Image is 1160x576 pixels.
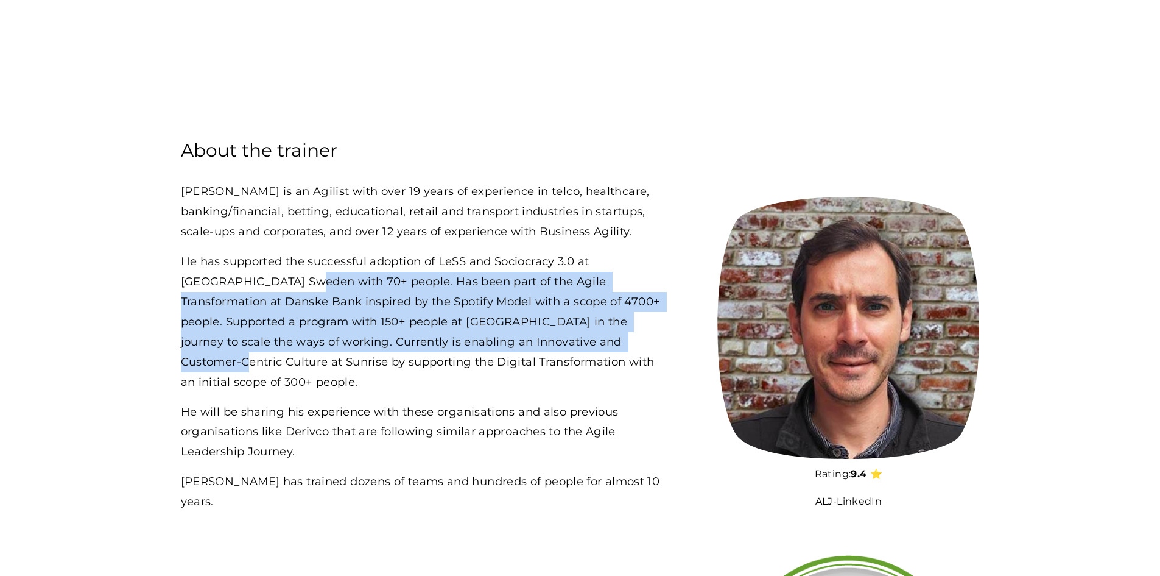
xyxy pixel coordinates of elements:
p: [PERSON_NAME] has trained dozens of teams and hundreds of people for almost 10 years. [181,472,666,512]
a: ALJ [815,496,833,507]
strong: 9.4 ⭐ [851,468,882,480]
p: He will be sharing his experience with these organisations and also previous organisations like D... [181,402,666,463]
a: LinkedIn [837,496,882,507]
p: He has supported the successful adoption of LeSS and Sociocracy 3.0 at [GEOGRAPHIC_DATA] Sweden w... [181,252,666,392]
p: - [717,493,979,511]
p: Rating: [717,466,979,483]
p: [PERSON_NAME] is an Agilist with over 19 years of experience in telco, healthcare, banking/financ... [181,182,666,242]
h4: About the trainer [181,138,666,163]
